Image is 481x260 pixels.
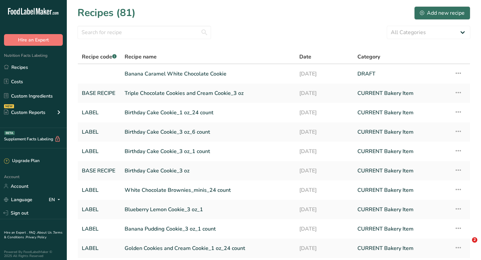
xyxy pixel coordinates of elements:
[357,53,380,61] span: Category
[26,235,46,240] a: Privacy Policy
[82,53,117,60] span: Recipe code
[357,106,446,120] a: CURRENT Bakery Item
[4,230,62,240] a: Terms & Conditions .
[4,34,63,46] button: Hire an Expert
[125,241,291,255] a: Golden Cookies and Cream Cookie_1 oz_24 count
[4,109,45,116] div: Custom Reports
[125,106,291,120] a: Birthday Cake Cookie_1 oz_24 count
[299,241,349,255] a: [DATE]
[299,125,349,139] a: [DATE]
[77,5,136,20] h1: Recipes (81)
[49,196,63,204] div: EN
[458,237,474,253] iframe: Intercom live chat
[82,125,117,139] a: LABEL
[82,222,117,236] a: LABEL
[4,104,14,108] div: NEW
[4,230,28,235] a: Hire an Expert .
[357,164,446,178] a: CURRENT Bakery Item
[299,203,349,217] a: [DATE]
[357,144,446,158] a: CURRENT Bakery Item
[472,237,477,243] span: 2
[82,144,117,158] a: LABEL
[82,106,117,120] a: LABEL
[125,125,291,139] a: Birthday Cake Cookie_3 oz_6 count
[4,158,39,164] div: Upgrade Plan
[82,203,117,217] a: LABEL
[357,183,446,197] a: CURRENT Bakery Item
[82,241,117,255] a: LABEL
[299,86,349,100] a: [DATE]
[125,144,291,158] a: Birthday Cake Cookie_3 oz_1 count
[299,106,349,120] a: [DATE]
[357,241,446,255] a: CURRENT Bakery Item
[357,203,446,217] a: CURRENT Bakery Item
[299,67,349,81] a: [DATE]
[29,230,37,235] a: FAQ .
[357,125,446,139] a: CURRENT Bakery Item
[125,53,157,61] span: Recipe name
[125,222,291,236] a: Banana Pudding Cookie_3 oz_1 count
[299,53,311,61] span: Date
[4,250,63,258] div: Powered By FoodLabelMaker © 2025 All Rights Reserved
[420,9,465,17] div: Add new recipe
[357,86,446,100] a: CURRENT Bakery Item
[4,194,32,206] a: Language
[125,183,291,197] a: White Chocolate Brownies_minis_24 count
[299,222,349,236] a: [DATE]
[357,67,446,81] a: DRAFT
[299,164,349,178] a: [DATE]
[125,86,291,100] a: Triple Chocolate Cookies and Cream Cookie_3 oz
[125,67,291,81] a: Banana Caramel White Chocolate Cookie
[299,144,349,158] a: [DATE]
[37,230,53,235] a: About Us .
[4,131,15,135] div: BETA
[77,26,211,39] input: Search for recipe
[299,183,349,197] a: [DATE]
[82,86,117,100] a: BASE RECIPE
[82,183,117,197] a: LABEL
[125,164,291,178] a: Birthday Cake Cookie_3 oz
[82,164,117,178] a: BASE RECIPE
[357,222,446,236] a: CURRENT Bakery Item
[414,6,470,20] button: Add new recipe
[125,203,291,217] a: Blueberry Lemon Cookie_3 oz_1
